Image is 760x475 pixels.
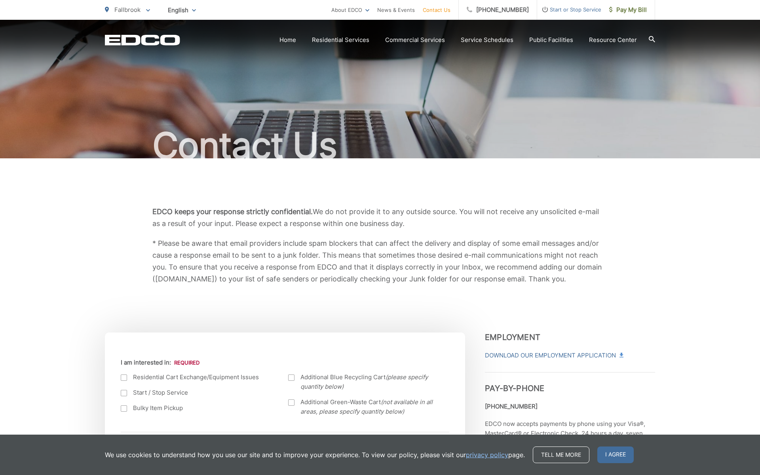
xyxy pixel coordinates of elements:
[385,35,445,45] a: Commercial Services
[597,446,634,463] span: I agree
[121,359,199,366] label: I am interested in:
[485,372,655,393] h3: Pay-by-Phone
[152,207,313,216] b: EDCO keeps your response strictly confidential.
[300,398,433,415] em: (not available in all areas, please specify quantity below)
[312,35,369,45] a: Residential Services
[152,206,608,230] p: We do not provide it to any outside source. You will not receive any unsolicited e-mail as a resu...
[300,372,440,391] span: Additional Blue Recycling Cart
[105,34,180,46] a: EDCD logo. Return to the homepage.
[114,6,141,13] span: Fallbrook
[300,397,440,416] span: Additional Green-Waste Cart
[105,450,525,460] p: We use cookies to understand how you use our site and to improve your experience. To view our pol...
[533,446,589,463] a: Tell me more
[485,403,538,410] strong: [PHONE_NUMBER]
[485,351,623,360] a: Download Our Employment Application
[162,3,202,17] span: English
[105,126,655,165] h1: Contact Us
[331,5,369,15] a: About EDCO
[121,372,272,382] label: Residential Cart Exchange/Equipment Issues
[529,35,573,45] a: Public Facilities
[466,450,508,460] a: privacy policy
[377,5,415,15] a: News & Events
[279,35,296,45] a: Home
[609,5,647,15] span: Pay My Bill
[485,419,655,457] p: EDCO now accepts payments by phone using your Visa®, MasterCard® or Electronic Check, 24 hours a ...
[485,332,655,342] h3: Employment
[300,373,428,390] em: (please specify quantity below)
[589,35,637,45] a: Resource Center
[152,237,608,285] p: * Please be aware that email providers include spam blockers that can affect the delivery and dis...
[423,5,450,15] a: Contact Us
[121,403,272,413] label: Bulky Item Pickup
[121,388,272,397] label: Start / Stop Service
[461,35,513,45] a: Service Schedules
